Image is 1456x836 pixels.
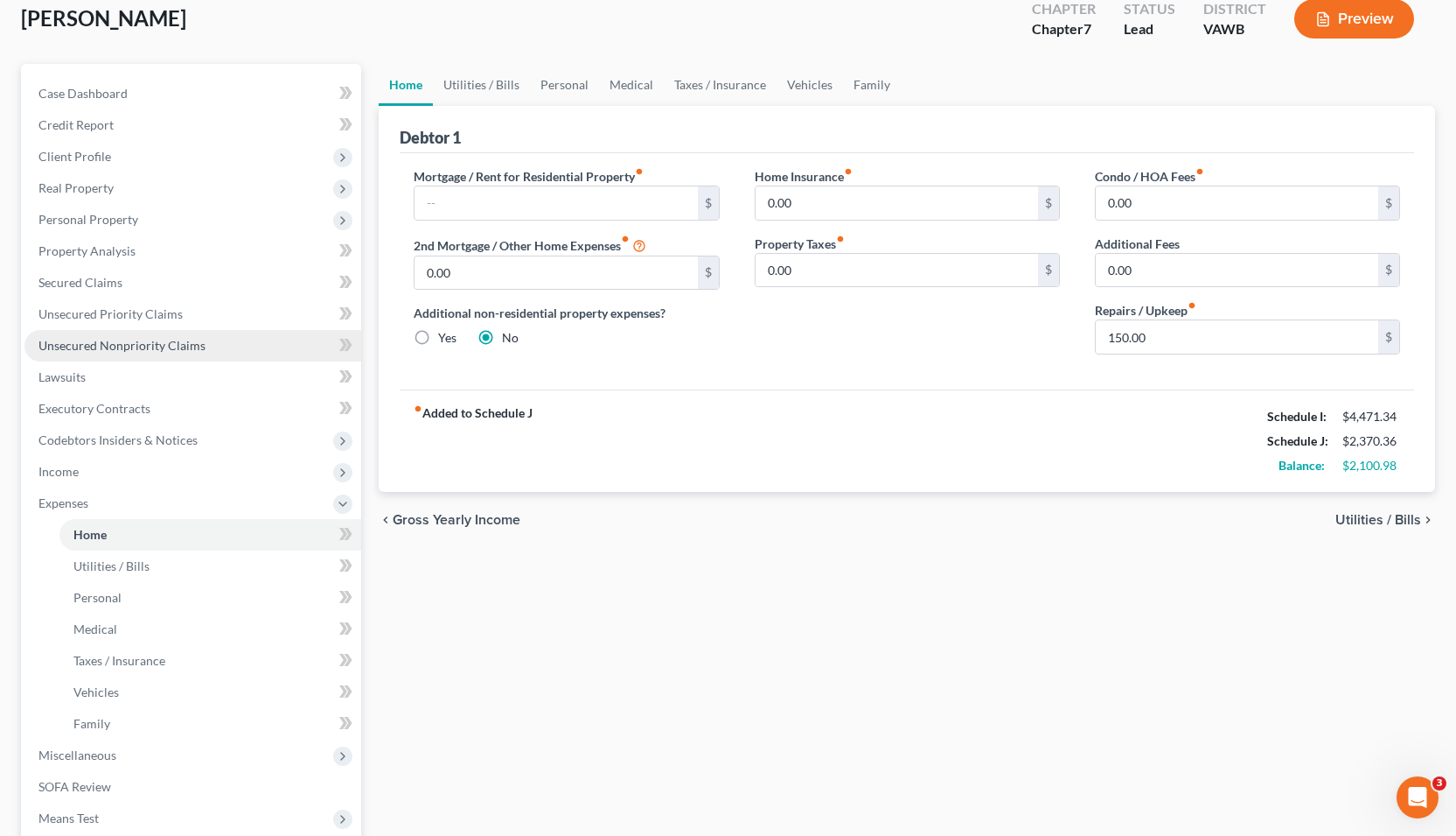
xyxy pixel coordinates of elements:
[530,64,599,106] a: Personal
[1432,776,1446,790] span: 3
[24,771,361,803] a: SOFA Review
[379,64,433,106] a: Home
[755,235,845,253] label: Property Taxes
[24,235,361,267] a: Property Analysis
[1397,776,1439,818] iframe: Intercom live chat
[1278,458,1325,473] strong: Balance:
[38,275,122,290] span: Secured Claims
[1335,513,1421,527] span: Utilities / Bills
[1083,20,1091,37] span: 7
[38,464,79,479] span: Income
[414,235,646,256] label: 2nd Mortgage / Other Home Expenses
[414,404,422,413] i: fiber_manual_record
[1203,19,1266,39] div: VAWB
[24,78,361,109] a: Case Dashboard
[1096,186,1378,220] input: --
[1378,186,1399,220] div: $
[1124,19,1175,39] div: Lead
[73,527,107,542] span: Home
[24,330,361,362] a: Unsecured Nonpriority Claims
[38,243,136,258] span: Property Analysis
[38,432,198,447] span: Codebtors Insiders & Notices
[24,393,361,425] a: Executory Contracts
[415,256,697,290] input: --
[843,64,901,106] a: Family
[1032,19,1096,39] div: Chapter
[1095,167,1204,186] label: Condo / HOA Fees
[1096,254,1378,287] input: --
[24,109,361,141] a: Credit Report
[698,186,719,220] div: $
[1342,408,1400,425] div: $4,471.34
[777,64,843,106] a: Vehicles
[1267,433,1328,448] strong: Schedule J:
[1378,320,1399,354] div: $
[756,186,1038,220] input: --
[38,306,183,321] span: Unsecured Priority Claims
[21,5,186,31] span: [PERSON_NAME]
[59,519,361,551] a: Home
[1096,320,1378,354] input: --
[755,167,853,186] label: Home Insurance
[844,167,853,176] i: fiber_manual_record
[38,811,99,825] span: Means Test
[38,369,86,384] span: Lawsuits
[393,513,520,527] span: Gross Yearly Income
[73,559,150,573] span: Utilities / Bills
[73,590,122,605] span: Personal
[38,748,116,762] span: Miscellaneous
[38,117,114,132] span: Credit Report
[59,645,361,677] a: Taxes / Insurance
[1421,513,1435,527] i: chevron_right
[502,329,519,347] label: No
[1195,167,1204,176] i: fiber_manual_record
[1095,301,1196,320] label: Repairs / Upkeep
[38,401,150,416] span: Executory Contracts
[1335,513,1435,527] button: Utilities / Bills chevron_right
[1267,409,1327,424] strong: Schedule I:
[73,622,117,636] span: Medical
[59,677,361,708] a: Vehicles
[433,64,530,106] a: Utilities / Bills
[24,267,361,299] a: Secured Claims
[1188,301,1196,310] i: fiber_manual_record
[1038,186,1059,220] div: $
[1342,432,1400,450] div: $2,370.36
[599,64,664,106] a: Medical
[1095,235,1180,253] label: Additional Fees
[1038,254,1059,287] div: $
[38,149,111,164] span: Client Profile
[756,254,1038,287] input: --
[38,180,114,195] span: Real Property
[438,329,456,347] label: Yes
[1378,254,1399,287] div: $
[24,299,361,330] a: Unsecured Priority Claims
[414,167,644,186] label: Mortgage / Rent for Residential Property
[379,513,520,527] button: chevron_left Gross Yearly Income
[38,338,206,353] span: Unsecured Nonpriority Claims
[664,64,777,106] a: Taxes / Insurance
[59,708,361,740] a: Family
[24,362,361,393] a: Lawsuits
[38,779,111,794] span: SOFA Review
[59,551,361,582] a: Utilities / Bills
[73,685,119,699] span: Vehicles
[73,653,165,668] span: Taxes / Insurance
[621,235,630,243] i: fiber_manual_record
[414,304,719,322] label: Additional non-residential property expenses?
[38,86,128,101] span: Case Dashboard
[415,186,697,220] input: --
[1342,457,1400,474] div: $2,100.98
[836,235,845,243] i: fiber_manual_record
[73,716,110,731] span: Family
[38,212,138,227] span: Personal Property
[59,582,361,614] a: Personal
[379,513,393,527] i: chevron_left
[400,127,461,148] div: Debtor 1
[59,614,361,645] a: Medical
[38,495,88,510] span: Expenses
[698,256,719,290] div: $
[635,167,644,176] i: fiber_manual_record
[414,404,533,478] strong: Added to Schedule J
